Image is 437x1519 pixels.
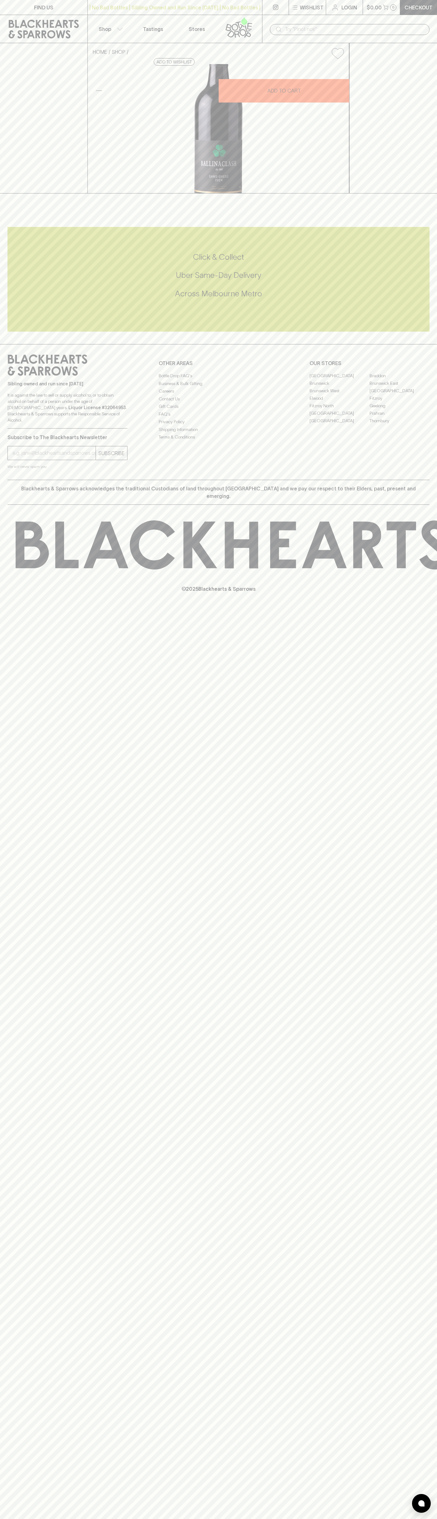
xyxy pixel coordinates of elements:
img: bubble-icon [418,1500,425,1506]
h5: Uber Same-Day Delivery [7,270,430,280]
h5: Click & Collect [7,252,430,262]
p: Blackhearts & Sparrows acknowledges the traditional Custodians of land throughout [GEOGRAPHIC_DAT... [12,485,425,500]
a: Gift Cards [159,403,279,410]
p: Stores [189,25,205,33]
a: HOME [93,49,107,55]
input: e.g. jane@blackheartsandsparrows.com.au [12,448,96,458]
a: Brunswick West [310,387,370,394]
div: Call to action block [7,227,430,332]
p: Shop [99,25,111,33]
h5: Across Melbourne Metro [7,288,430,299]
a: Tastings [131,15,175,43]
p: Tastings [143,25,163,33]
p: OUR STORES [310,359,430,367]
a: Terms & Conditions [159,434,279,441]
p: Sibling owned and run since [DATE] [7,381,127,387]
a: Bottle Drop FAQ's [159,372,279,380]
a: [GEOGRAPHIC_DATA] [310,372,370,379]
a: Fitzroy [370,394,430,402]
p: OTHER AREAS [159,359,279,367]
a: [GEOGRAPHIC_DATA] [310,417,370,424]
a: Thornbury [370,417,430,424]
button: Add to wishlist [329,46,346,62]
a: Stores [175,15,219,43]
a: Fitzroy North [310,402,370,409]
a: Careers [159,388,279,395]
a: Geelong [370,402,430,409]
strong: Liquor License #32064953 [68,405,126,410]
img: 41450.png [88,64,349,193]
a: Braddon [370,372,430,379]
p: Subscribe to The Blackhearts Newsletter [7,434,127,441]
a: Prahran [370,409,430,417]
p: 0 [392,6,395,9]
a: Brunswick East [370,379,430,387]
a: Shipping Information [159,426,279,433]
p: FIND US [34,4,53,11]
p: Login [341,4,357,11]
button: Add to wishlist [154,58,195,66]
input: Try "Pinot noir" [285,24,425,34]
a: Brunswick [310,379,370,387]
p: Wishlist [300,4,324,11]
a: SHOP [112,49,125,55]
p: $0.00 [367,4,382,11]
a: Privacy Policy [159,418,279,426]
a: Contact Us [159,395,279,403]
p: Checkout [405,4,433,11]
p: We will never spam you [7,464,127,470]
a: Business & Bulk Gifting [159,380,279,387]
a: FAQ's [159,410,279,418]
p: SUBSCRIBE [98,449,125,457]
button: ADD TO CART [219,79,349,103]
a: [GEOGRAPHIC_DATA] [310,409,370,417]
button: SUBSCRIBE [96,446,127,460]
a: Elwood [310,394,370,402]
p: It is against the law to sell or supply alcohol to, or to obtain alcohol on behalf of a person un... [7,392,127,423]
button: Shop [88,15,132,43]
a: [GEOGRAPHIC_DATA] [370,387,430,394]
p: ADD TO CART [267,87,301,94]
